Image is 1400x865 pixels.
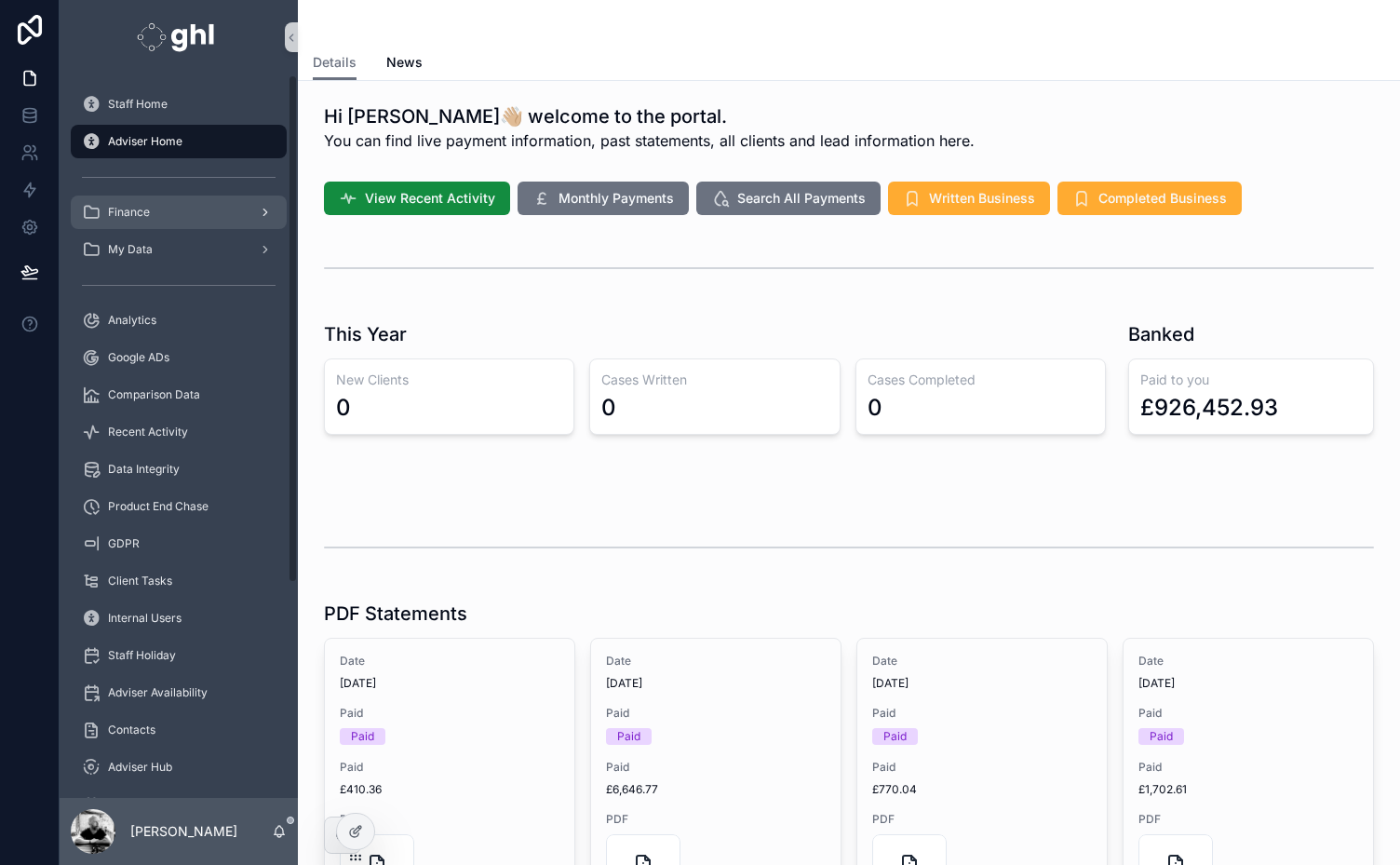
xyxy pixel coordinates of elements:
span: £770.04 [872,782,1092,797]
span: GDPR [108,536,140,551]
a: Client Tasks [71,564,287,598]
span: Paid [606,706,826,721]
span: Written Business [929,189,1035,208]
span: Product End Chase [108,499,209,514]
span: Adviser Home [108,134,182,149]
div: 0 [601,393,616,423]
button: Written Business [888,182,1050,215]
span: Client Tasks [108,574,172,588]
span: News [386,53,423,72]
span: Monthly Payments [559,189,674,208]
span: [DATE] [606,676,826,691]
a: Contacts [71,713,287,747]
h3: New Clients [336,371,562,389]
span: View Recent Activity [365,189,495,208]
span: Comparison Data [108,387,200,402]
button: View Recent Activity [324,182,510,215]
span: Paid [606,760,826,775]
span: My Data [108,242,153,257]
a: Adviser Home [71,125,287,158]
a: Analytics [71,304,287,337]
a: Google ADs [71,341,287,374]
div: 0 [336,393,351,423]
span: Paid [872,760,1092,775]
a: Product End Chase [71,490,287,523]
span: PDF [1138,812,1358,827]
div: 0 [868,393,882,423]
span: Paid [340,760,559,775]
span: [DATE] [1138,676,1358,691]
span: [DATE] [340,676,559,691]
a: Adviser Hub [71,750,287,784]
span: £410.36 [340,782,559,797]
span: Meet The Team [108,797,191,812]
h1: Banked [1128,321,1194,347]
h3: Cases Completed [868,371,1094,389]
span: Date [606,654,826,669]
div: £926,452.93 [1140,393,1278,423]
span: Analytics [108,313,156,328]
h1: PDF Statements [324,601,467,627]
button: Monthly Payments [518,182,689,215]
a: News [386,46,423,83]
a: Details [313,46,357,81]
span: Google ADs [108,350,169,365]
span: Data Integrity [108,462,180,477]
a: Staff Holiday [71,639,287,672]
span: Date [340,654,559,669]
span: Paid [340,706,559,721]
span: PDF [340,812,559,827]
span: Paid [1138,706,1358,721]
span: £1,702.61 [1138,782,1358,797]
a: Internal Users [71,601,287,635]
h1: This Year [324,321,407,347]
span: Date [872,654,1092,669]
span: Date [1138,654,1358,669]
span: Contacts [108,723,155,737]
img: App logo [137,22,220,52]
h1: Hi [PERSON_NAME]👋🏼 welcome to the portal. [324,103,975,129]
span: Search All Payments [737,189,866,208]
span: Adviser Hub [108,760,172,775]
span: Adviser Availability [108,685,208,700]
span: PDF [872,812,1092,827]
span: You can find live payment information, past statements, all clients and lead information here. [324,129,975,152]
a: Recent Activity [71,415,287,449]
a: Finance [71,196,287,229]
a: GDPR [71,527,287,561]
div: Paid [1150,728,1173,745]
span: [DATE] [872,676,1092,691]
h3: Cases Written [601,371,828,389]
a: Staff Home [71,88,287,121]
button: Search All Payments [696,182,881,215]
a: Adviser Availability [71,676,287,710]
button: Completed Business [1057,182,1242,215]
h3: Paid to you [1140,371,1362,389]
p: [PERSON_NAME] [130,822,237,841]
a: Meet The Team [71,788,287,821]
span: Paid [872,706,1092,721]
div: Paid [351,728,374,745]
span: Completed Business [1098,189,1227,208]
span: Internal Users [108,611,182,626]
span: Staff Holiday [108,648,176,663]
span: Finance [108,205,150,220]
div: Paid [883,728,907,745]
a: My Data [71,233,287,266]
div: Paid [617,728,640,745]
span: Recent Activity [108,425,188,439]
span: Details [313,53,357,72]
a: Comparison Data [71,378,287,412]
span: PDF [606,812,826,827]
div: scrollable content [60,74,298,798]
span: Staff Home [108,97,168,112]
span: £6,646.77 [606,782,826,797]
a: Data Integrity [71,453,287,486]
span: Paid [1138,760,1358,775]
